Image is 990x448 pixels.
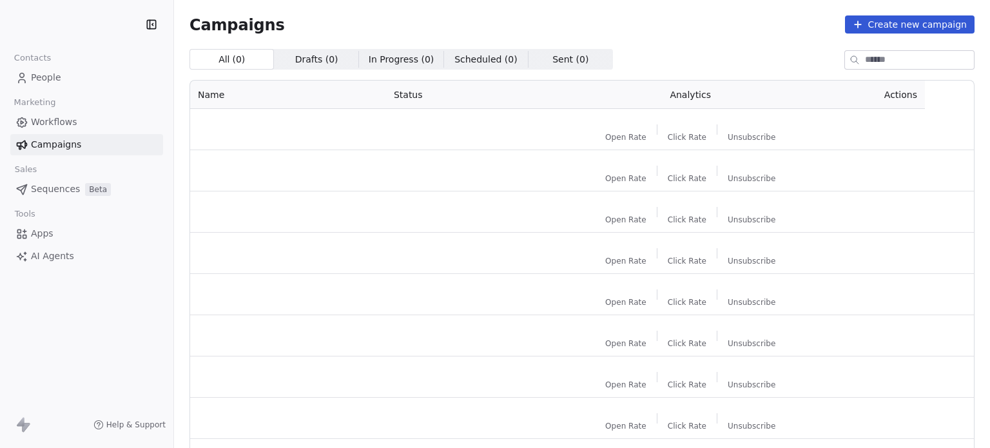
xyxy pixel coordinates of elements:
[668,338,706,349] span: Click Rate
[93,420,166,430] a: Help & Support
[605,173,646,184] span: Open Rate
[31,71,61,84] span: People
[10,134,163,155] a: Campaigns
[9,204,41,224] span: Tools
[605,380,646,390] span: Open Rate
[605,215,646,225] span: Open Rate
[668,380,706,390] span: Click Rate
[668,215,706,225] span: Click Rate
[31,115,77,129] span: Workflows
[605,132,646,142] span: Open Rate
[31,138,81,151] span: Campaigns
[565,81,817,109] th: Analytics
[728,173,775,184] span: Unsubscribe
[668,297,706,307] span: Click Rate
[10,67,163,88] a: People
[189,15,285,34] span: Campaigns
[10,179,163,200] a: SequencesBeta
[728,421,775,431] span: Unsubscribe
[552,53,588,66] span: Sent ( 0 )
[106,420,166,430] span: Help & Support
[728,215,775,225] span: Unsubscribe
[728,256,775,266] span: Unsubscribe
[728,338,775,349] span: Unsubscribe
[454,53,518,66] span: Scheduled ( 0 )
[9,160,43,179] span: Sales
[31,182,80,196] span: Sequences
[845,15,975,34] button: Create new campaign
[668,173,706,184] span: Click Rate
[10,112,163,133] a: Workflows
[10,246,163,267] a: AI Agents
[85,183,111,196] span: Beta
[728,380,775,390] span: Unsubscribe
[605,338,646,349] span: Open Rate
[8,48,57,68] span: Contacts
[8,93,61,112] span: Marketing
[31,249,74,263] span: AI Agents
[31,227,53,240] span: Apps
[668,256,706,266] span: Click Rate
[295,53,338,66] span: Drafts ( 0 )
[817,81,925,109] th: Actions
[386,81,565,109] th: Status
[369,53,434,66] span: In Progress ( 0 )
[728,297,775,307] span: Unsubscribe
[190,81,386,109] th: Name
[668,421,706,431] span: Click Rate
[605,297,646,307] span: Open Rate
[10,223,163,244] a: Apps
[605,256,646,266] span: Open Rate
[668,132,706,142] span: Click Rate
[728,132,775,142] span: Unsubscribe
[605,421,646,431] span: Open Rate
